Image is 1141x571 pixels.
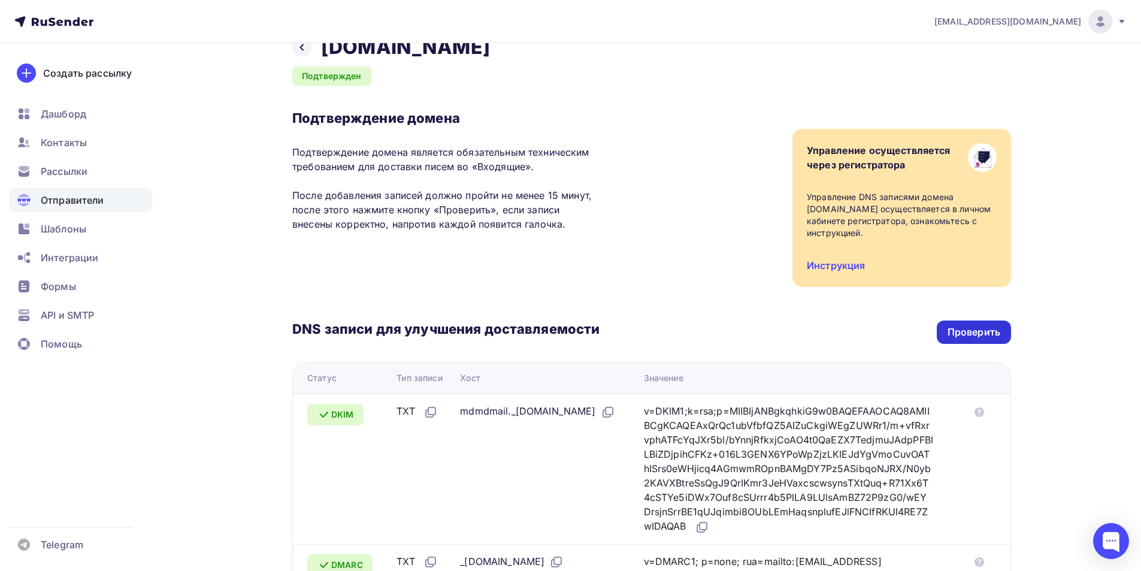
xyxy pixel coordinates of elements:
[10,102,152,126] a: Дашборд
[41,537,83,552] span: Telegram
[41,107,86,121] span: Дашборд
[948,325,1000,339] div: Проверить
[460,372,480,384] div: Хост
[321,35,490,59] h2: [DOMAIN_NAME]
[43,66,132,80] div: Создать рассылку
[331,559,363,571] span: DMARC
[644,372,683,384] div: Значение
[292,110,600,126] h3: Подтверждение домена
[807,259,865,271] a: Инструкция
[10,217,152,241] a: Шаблоны
[41,222,86,236] span: Шаблоны
[331,409,354,421] span: DKIM
[41,337,82,351] span: Помощь
[934,10,1127,34] a: [EMAIL_ADDRESS][DOMAIN_NAME]
[41,164,87,179] span: Рассылки
[292,145,600,231] p: Подтверждение домена является обязательным техническим требованием для доставки писем во «Входящи...
[41,193,104,207] span: Отправители
[10,159,152,183] a: Рассылки
[397,372,442,384] div: Тип записи
[807,191,997,239] div: Управление DNS записями домена [DOMAIN_NAME] осуществляется в личном кабинете регистратора, ознак...
[807,143,951,172] div: Управление осуществляется через регистратора
[292,321,600,340] h3: DNS записи для улучшения доставляемости
[397,404,437,419] div: TXT
[934,16,1081,28] span: [EMAIL_ADDRESS][DOMAIN_NAME]
[10,274,152,298] a: Формы
[460,554,564,570] div: _[DOMAIN_NAME]
[41,279,76,294] span: Формы
[41,135,87,150] span: Контакты
[307,372,337,384] div: Статус
[644,404,934,534] div: v=DKIM1;k=rsa;p=MIIBIjANBgkqhkiG9w0BAQEFAAOCAQ8AMIIBCgKCAQEAxQrQc1ubVfbfQZ5AIZuCkgiWEgZUWRr1/m+vf...
[397,554,437,570] div: TXT
[292,67,371,86] div: Подтвержден
[10,131,152,155] a: Контакты
[460,404,615,419] div: mdmdmail._[DOMAIN_NAME]
[41,308,94,322] span: API и SMTP
[41,250,98,265] span: Интеграции
[10,188,152,212] a: Отправители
